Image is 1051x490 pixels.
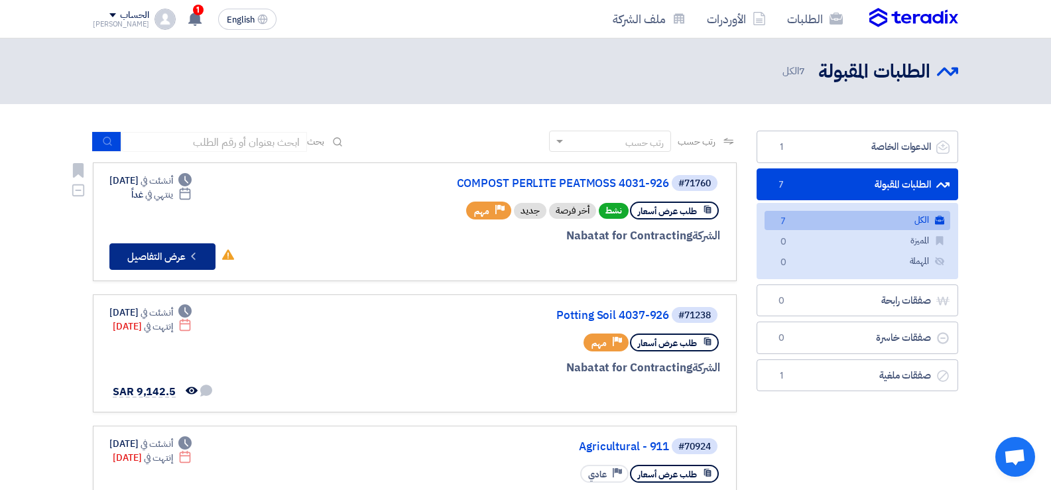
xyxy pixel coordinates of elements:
div: غداً [131,188,192,202]
span: ينتهي في [145,188,172,202]
span: 7 [799,64,805,78]
div: جديد [514,203,546,219]
h2: الطلبات المقبولة [818,59,930,85]
img: profile_test.png [155,9,176,30]
div: Open chat [995,437,1035,477]
button: عرض التفاصيل [109,243,216,270]
span: 0 [775,235,791,249]
span: الشركة [692,227,721,244]
div: #70924 [678,442,711,452]
div: Nabatat for Contracting [401,359,720,377]
span: SAR 9,142.5 [113,384,176,400]
div: الحساب [120,10,149,21]
div: [DATE] [109,174,192,188]
div: Nabatat for Contracting [401,227,720,245]
div: #71238 [678,311,711,320]
a: المهملة [765,252,950,271]
a: صفقات رابحة0 [757,284,958,317]
input: ابحث بعنوان أو رقم الطلب [121,132,307,152]
a: صفقات ملغية1 [757,359,958,392]
span: 7 [775,215,791,229]
span: إنتهت في [144,451,172,465]
span: English [227,15,255,25]
span: رتب حسب [678,135,715,149]
span: طلب عرض أسعار [638,205,697,217]
span: عادي [588,468,607,481]
span: الشركة [692,359,721,376]
div: رتب حسب [625,136,664,150]
img: Teradix logo [869,8,958,28]
a: صفقات خاسرة0 [757,322,958,354]
span: مهم [474,205,489,217]
div: أخر فرصة [549,203,596,219]
span: بحث [307,135,324,149]
a: الأوردرات [696,3,776,34]
a: الكل [765,211,950,230]
span: 1 [773,141,789,154]
a: الطلبات المقبولة7 [757,168,958,201]
div: [PERSON_NAME] [93,21,149,28]
span: أنشئت في [141,306,172,320]
span: 0 [773,332,789,345]
span: 0 [773,294,789,308]
a: ملف الشركة [602,3,696,34]
span: مهم [591,337,607,349]
div: [DATE] [113,320,192,334]
span: أنشئت في [141,437,172,451]
a: الدعوات الخاصة1 [757,131,958,163]
div: #71760 [678,179,711,188]
a: Potting Soil 4037-926 [404,310,669,322]
a: المميزة [765,231,950,251]
a: Agricultural - 911 [404,441,669,453]
span: أنشئت في [141,174,172,188]
a: COMPOST PERLITE PEATMOSS 4031-926 [404,178,669,190]
a: الطلبات [776,3,853,34]
span: نشط [599,203,629,219]
button: English [218,9,277,30]
div: [DATE] [109,306,192,320]
span: إنتهت في [144,320,172,334]
span: 0 [775,256,791,270]
span: الكل [782,64,808,79]
span: طلب عرض أسعار [638,337,697,349]
div: [DATE] [109,437,192,451]
div: [DATE] [113,451,192,465]
span: 1 [193,5,204,15]
span: طلب عرض أسعار [638,468,697,481]
span: 1 [773,369,789,383]
span: 7 [773,178,789,192]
